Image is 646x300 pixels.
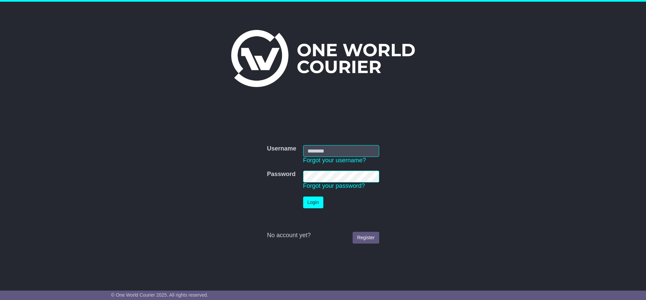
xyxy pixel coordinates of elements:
label: Username [267,145,296,153]
img: One World [231,30,415,87]
a: Forgot your username? [303,157,366,164]
span: © One World Courier 2025. All rights reserved. [111,292,208,298]
button: Login [303,197,323,208]
a: Forgot your password? [303,182,365,189]
label: Password [267,171,295,178]
div: No account yet? [267,232,379,239]
a: Register [353,232,379,244]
